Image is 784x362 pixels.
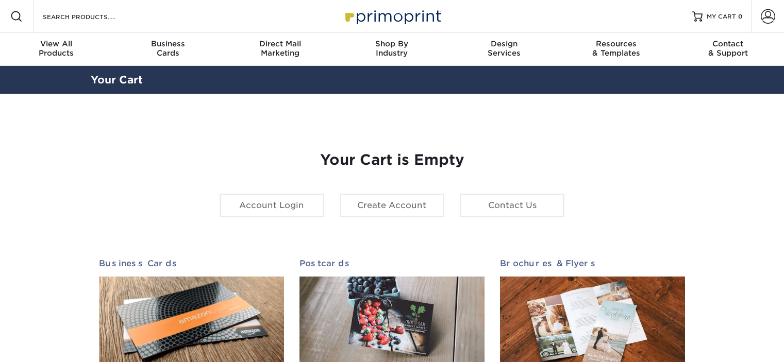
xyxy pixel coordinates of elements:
[224,39,336,58] div: Marketing
[460,194,564,217] a: Contact Us
[336,39,448,48] span: Shop By
[336,33,448,66] a: Shop ByIndustry
[448,39,560,48] span: Design
[448,33,560,66] a: DesignServices
[224,33,336,66] a: Direct MailMarketing
[560,39,672,48] span: Resources
[560,33,672,66] a: Resources& Templates
[707,12,736,21] span: MY CART
[448,39,560,58] div: Services
[99,258,284,268] h2: Business Cards
[672,33,784,66] a: Contact& Support
[99,151,686,169] h1: Your Cart is Empty
[299,258,485,268] h2: Postcards
[738,13,743,20] span: 0
[672,39,784,58] div: & Support
[112,33,224,66] a: BusinessCards
[672,39,784,48] span: Contact
[42,10,142,23] input: SEARCH PRODUCTS.....
[500,258,685,268] h2: Brochures & Flyers
[91,74,143,86] a: Your Cart
[341,5,444,27] img: Primoprint
[336,39,448,58] div: Industry
[112,39,224,58] div: Cards
[224,39,336,48] span: Direct Mail
[340,194,444,217] a: Create Account
[220,194,324,217] a: Account Login
[112,39,224,48] span: Business
[560,39,672,58] div: & Templates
